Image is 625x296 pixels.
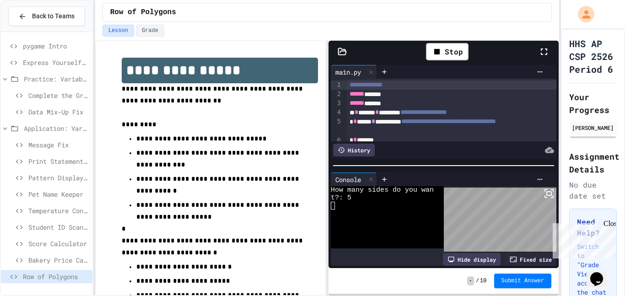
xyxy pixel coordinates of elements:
[505,253,556,266] div: Fixed size
[333,144,375,156] div: History
[110,7,176,18] span: Row of Polygons
[331,175,366,184] div: Console
[23,41,89,51] span: pygame Intro
[494,274,552,288] button: Submit Answer
[331,194,351,202] span: t?: 5
[32,11,75,21] span: Back to Teams
[23,272,89,281] span: Row of Polygons
[28,140,89,150] span: Message Fix
[426,43,469,60] div: Stop
[480,277,486,285] span: 10
[569,179,617,201] div: No due date set
[8,6,85,26] button: Back to Teams
[501,277,544,285] span: Submit Answer
[28,156,89,166] span: Print Statement Repair
[28,206,89,215] span: Temperature Converter
[28,189,89,199] span: Pet Name Keeper
[24,124,89,133] span: Application: Variables/Print
[331,99,342,108] div: 3
[331,108,342,117] div: 4
[331,172,377,186] div: Console
[331,90,342,99] div: 2
[102,25,134,37] button: Lesson
[28,107,89,117] span: Data Mix-Up Fix
[443,253,501,266] div: Hide display
[569,150,617,176] h2: Assignment Details
[587,259,616,287] iframe: chat widget
[568,4,597,25] div: My Account
[331,136,342,145] div: 6
[28,173,89,183] span: Pattern Display Challenge
[467,276,474,285] span: -
[331,186,434,194] span: How many sides do you wan
[331,67,366,77] div: main.py
[23,58,89,67] span: Express Yourself in Python!
[28,255,89,265] span: Bakery Price Calculator
[549,220,616,258] iframe: chat widget
[476,277,479,285] span: /
[24,74,89,84] span: Practice: Variables/Print
[28,239,89,248] span: Score Calculator
[569,91,617,116] h2: Your Progress
[331,117,342,135] div: 5
[577,216,609,238] h3: Need Help?
[572,124,614,132] div: [PERSON_NAME]
[28,222,89,232] span: Student ID Scanner
[28,91,89,100] span: Complete the Greeting
[331,65,377,79] div: main.py
[4,4,63,58] div: Chat with us now!Close
[331,81,342,90] div: 1
[569,37,617,75] h1: HHS AP CSP 2526 Period 6
[136,25,164,37] button: Grade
